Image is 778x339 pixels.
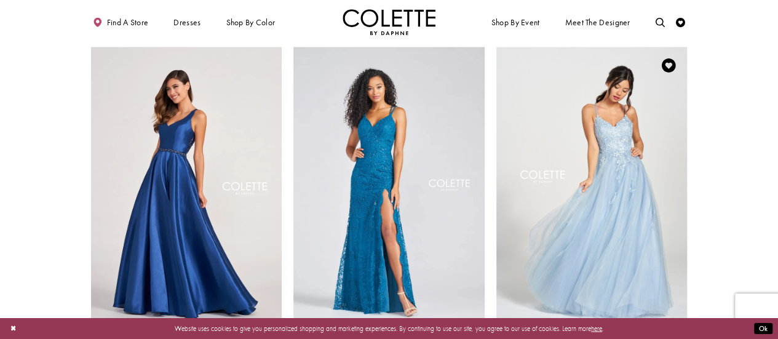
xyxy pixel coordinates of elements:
a: Find a store [91,9,151,35]
a: Visit Colette by Daphne Style No. CL12280 Page [293,47,485,325]
a: Visit Colette by Daphne Style No. CL2034 Page [91,47,282,325]
span: Shop by color [226,18,275,27]
span: Dresses [171,9,203,35]
p: Website uses cookies to give you personalized shopping and marketing experiences. By continuing t... [67,322,711,334]
span: Shop By Event [491,18,540,27]
a: Add to Wishlist [659,55,678,75]
a: here [591,324,602,332]
span: Shop by color [224,9,277,35]
a: Toggle search [653,9,667,35]
img: Colette by Daphne [343,9,436,35]
span: Shop By Event [489,9,542,35]
span: Dresses [173,18,200,27]
button: Submit Dialog [754,322,772,334]
a: Check Wishlist [673,9,688,35]
button: Close Dialog [6,320,21,337]
span: Find a store [107,18,149,27]
span: Meet the designer [565,18,630,27]
a: Visit Home Page [343,9,436,35]
a: Meet the designer [563,9,633,35]
a: Visit Colette by Daphne Style No. CL12212 Page [496,47,688,325]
